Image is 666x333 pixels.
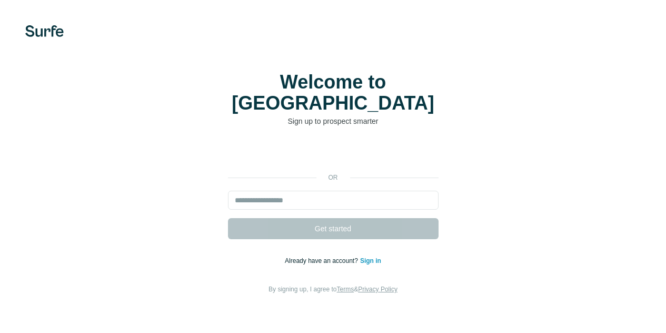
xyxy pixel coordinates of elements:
[25,25,64,37] img: Surfe's logo
[285,257,360,265] span: Already have an account?
[337,286,354,293] a: Terms
[228,116,439,126] p: Sign up to prospect smarter
[360,257,381,265] a: Sign in
[358,286,397,293] a: Privacy Policy
[228,72,439,114] h1: Welcome to [GEOGRAPHIC_DATA]
[269,286,397,293] span: By signing up, I agree to &
[316,173,350,182] p: or
[223,142,444,165] iframe: Sign in with Google Button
